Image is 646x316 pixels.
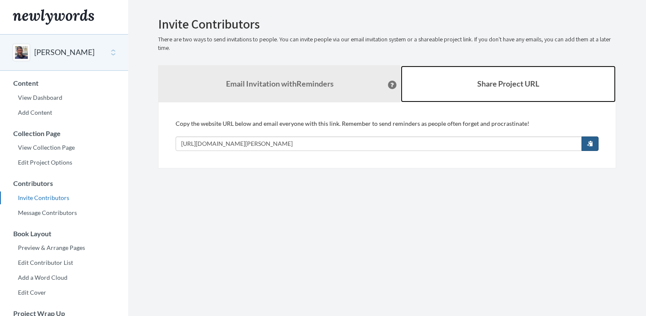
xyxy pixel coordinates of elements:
p: There are two ways to send invitations to people. You can invite people via our email invitation ... [158,35,616,52]
h3: Content [0,79,128,87]
span: Support [18,6,49,14]
h3: Book Layout [0,230,128,238]
img: Newlywords logo [13,9,94,25]
h2: Invite Contributors [158,17,616,31]
h3: Contributors [0,180,128,187]
b: Share Project URL [477,79,539,88]
h3: Collection Page [0,130,128,137]
button: [PERSON_NAME] [34,47,94,58]
strong: Email Invitation with Reminders [226,79,334,88]
div: Copy the website URL below and email everyone with this link. Remember to send reminders as peopl... [176,119,599,151]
